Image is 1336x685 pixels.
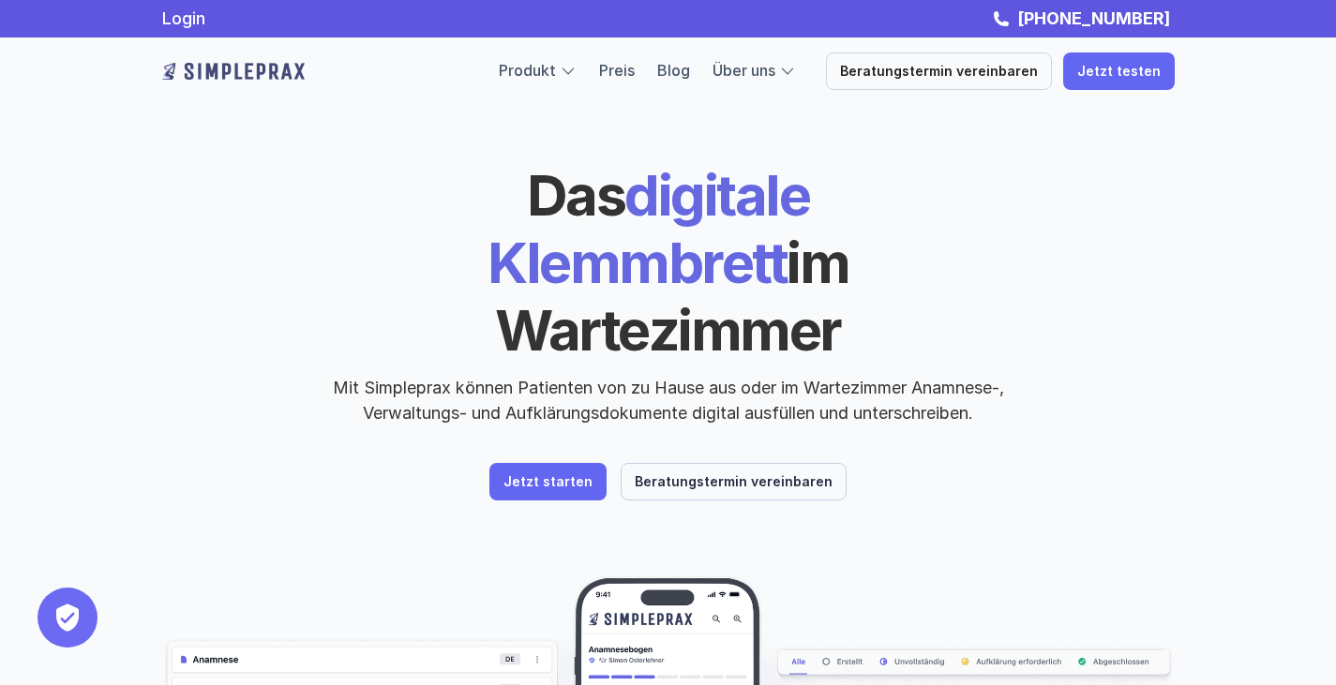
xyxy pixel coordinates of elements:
[713,61,775,80] a: Über uns
[621,463,847,500] a: Beratungstermin vereinbaren
[635,474,833,490] p: Beratungstermin vereinbaren
[317,375,1020,425] p: Mit Simpleprax können Patienten von zu Hause aus oder im Wartezimmer Anamnese-, Verwaltungs- und ...
[162,8,205,28] a: Login
[527,161,625,229] span: Das
[499,61,556,80] a: Produkt
[1063,52,1175,90] a: Jetzt testen
[345,161,992,364] h1: digitale Klemmbrett
[1017,8,1170,28] strong: [PHONE_NUMBER]
[495,229,859,364] span: im Wartezimmer
[840,64,1038,80] p: Beratungstermin vereinbaren
[489,463,607,500] a: Jetzt starten
[599,61,635,80] a: Preis
[1077,64,1161,80] p: Jetzt testen
[503,474,593,490] p: Jetzt starten
[826,52,1052,90] a: Beratungstermin vereinbaren
[657,61,690,80] a: Blog
[1013,8,1175,28] a: [PHONE_NUMBER]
